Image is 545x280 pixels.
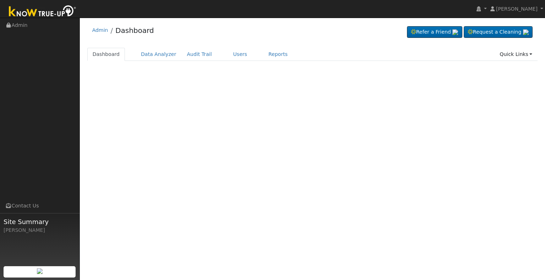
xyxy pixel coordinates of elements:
a: Audit Trail [182,48,217,61]
img: retrieve [452,29,458,35]
a: Data Analyzer [136,48,182,61]
a: Quick Links [494,48,538,61]
img: Know True-Up [5,4,80,20]
img: retrieve [523,29,529,35]
a: Refer a Friend [407,26,462,38]
span: Site Summary [4,217,76,227]
a: Admin [92,27,108,33]
img: retrieve [37,268,43,274]
span: [PERSON_NAME] [496,6,538,12]
a: Request a Cleaning [464,26,533,38]
a: Users [228,48,253,61]
div: [PERSON_NAME] [4,227,76,234]
a: Dashboard [87,48,125,61]
a: Reports [263,48,293,61]
a: Dashboard [115,26,154,35]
